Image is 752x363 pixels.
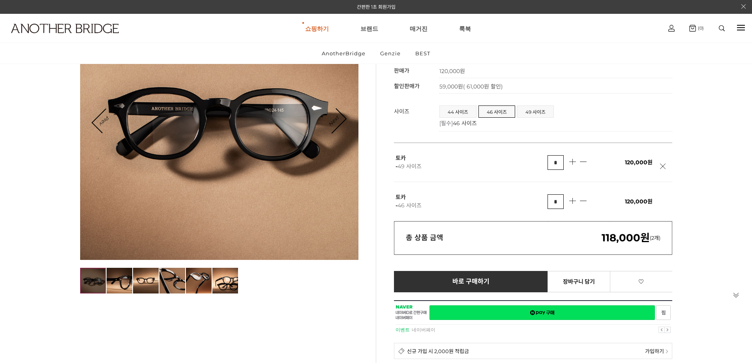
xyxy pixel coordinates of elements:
[459,14,471,43] a: 룩북
[518,106,553,117] a: 49 사이즈
[394,83,420,90] span: 할인판매가
[406,233,443,242] strong: 총 상품 금액
[11,24,119,33] img: logo
[689,25,704,32] a: (0)
[357,4,396,10] a: 간편한 1초 회원가입
[396,154,548,171] p: 토카 -
[645,347,664,355] span: 가입하기
[93,109,116,132] a: Prev
[602,231,650,244] em: 118,000원
[602,235,660,241] span: (2개)
[656,305,671,320] a: 새창
[394,67,409,74] span: 판매가
[689,25,696,32] img: cart
[453,120,477,127] span: 46 사이즈
[548,271,610,292] a: 장바구니 담기
[315,43,372,64] a: AnotherBridge
[479,106,515,117] a: 46 사이즈
[394,102,439,132] th: 사이즈
[668,25,675,32] img: cart
[439,83,503,90] span: 59,000원
[396,193,548,210] p: 토카 -
[440,106,476,117] a: 44 사이즈
[463,83,503,90] span: ( 61,000원 할인)
[305,14,329,43] a: 쇼핑하기
[394,271,548,292] a: 바로 구매하기
[360,14,378,43] a: 브랜드
[410,14,428,43] a: 매거진
[409,43,437,64] a: BEST
[394,343,672,359] a: 신규 가입 시 2,000원 적립금 가입하기
[412,327,435,333] a: 네이버페이
[373,43,407,64] a: Genzie
[321,109,346,133] a: Next
[719,25,725,31] img: search
[696,25,704,31] span: (0)
[429,305,655,320] a: 새창
[452,278,490,285] span: 바로 구매하기
[439,105,476,118] li: 44 사이즈
[398,163,422,170] span: 49 사이즈
[439,119,668,127] p: [필수]
[80,268,106,293] img: d8a971c8d4098888606ba367a792ad14.jpg
[398,348,405,354] img: detail_membership.png
[478,105,515,118] li: 46 사이즈
[439,68,465,75] strong: 120,000원
[666,350,668,354] img: npay_sp_more.png
[407,347,469,355] span: 신규 가입 시 2,000원 적립금
[4,24,117,53] a: logo
[625,198,653,205] span: 120,000원
[625,159,653,166] span: 120,000원
[396,327,410,333] strong: 이벤트
[398,202,422,209] span: 46 사이즈
[517,105,554,118] li: 49 사이즈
